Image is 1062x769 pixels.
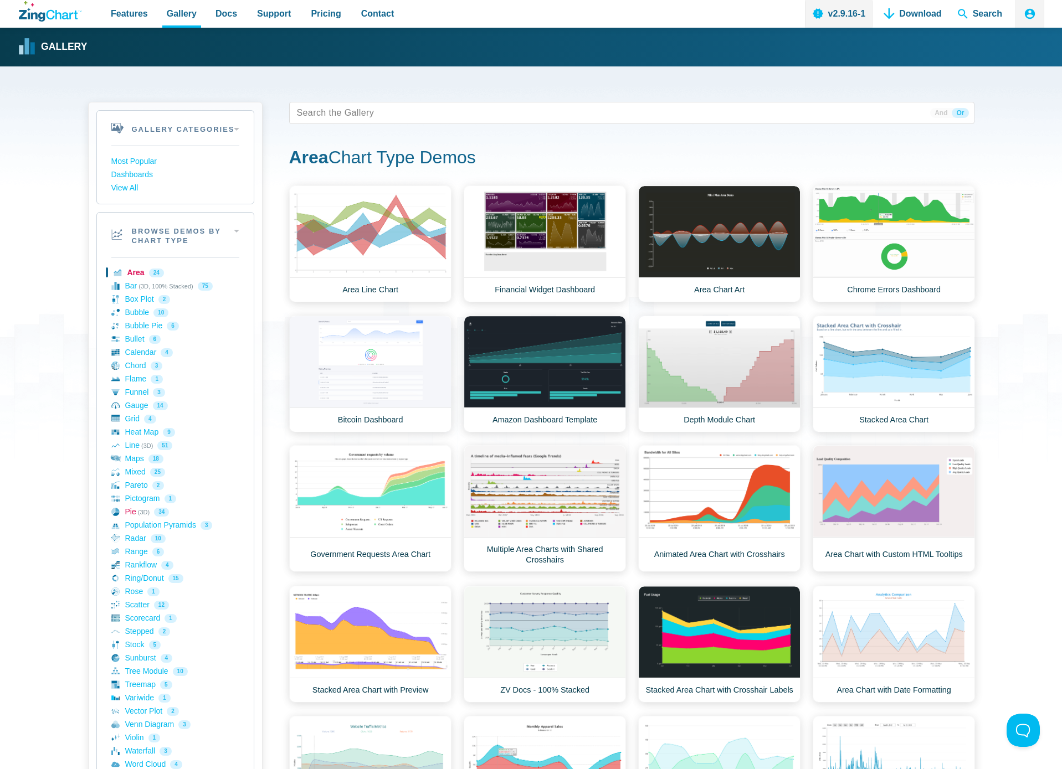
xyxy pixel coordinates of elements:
[111,168,239,182] a: Dashboards
[19,1,81,22] a: ZingChart Logo. Click to return to the homepage
[111,182,239,195] a: View All
[464,185,626,302] a: Financial Widget Dashboard
[638,316,801,432] a: Depth Module Chart
[41,42,87,52] strong: Gallery
[289,316,452,432] a: Bitcoin Dashboard
[111,155,239,168] a: Most Popular
[464,445,626,572] a: Multiple Area Charts with Shared Crosshairs
[813,316,975,432] a: Stacked Area Chart
[638,185,801,302] a: Area Chart Art
[19,39,87,55] a: Gallery
[216,6,237,21] span: Docs
[167,6,197,21] span: Gallery
[638,586,801,703] a: Stacked Area Chart with Crosshair Labels
[289,445,452,572] a: Government Requests Area Chart
[1007,714,1040,747] iframe: Toggle Customer Support
[289,586,452,703] a: Stacked Area Chart with Preview
[464,586,626,703] a: ZV Docs - 100% Stacked
[813,185,975,302] a: Chrome Errors Dashboard
[813,586,975,703] a: Area Chart with Date Formatting
[289,147,329,167] strong: Area
[289,185,452,302] a: Area Line Chart
[464,316,626,432] a: Amazon Dashboard Template
[289,146,974,171] h1: Chart Type Demos
[111,6,148,21] span: Features
[361,6,394,21] span: Contact
[638,445,801,572] a: Animated Area Chart with Crosshairs
[952,108,968,118] span: Or
[311,6,341,21] span: Pricing
[97,111,254,146] h2: Gallery Categories
[813,445,975,572] a: Area Chart with Custom HTML Tooltips
[930,108,952,118] span: And
[97,213,254,257] h2: Browse Demos By Chart Type
[257,6,291,21] span: Support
